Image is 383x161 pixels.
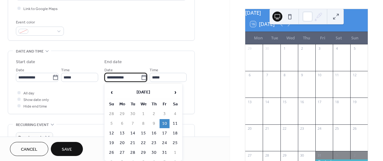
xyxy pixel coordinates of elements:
[247,46,252,51] div: 29
[16,19,63,26] div: Event color
[170,129,180,138] td: 18
[335,46,339,51] div: 4
[16,67,24,73] span: Date
[335,99,339,104] div: 18
[107,138,117,148] td: 19
[107,129,117,138] td: 12
[117,148,127,157] td: 27
[117,109,127,118] td: 29
[282,126,287,131] div: 22
[128,119,138,128] td: 7
[335,126,339,131] div: 25
[265,46,269,51] div: 30
[247,126,252,131] div: 20
[170,138,180,148] td: 25
[10,142,48,156] button: Cancel
[282,73,287,78] div: 8
[21,146,37,153] span: Cancel
[18,134,42,141] span: Do not repeat
[170,100,180,109] th: Sa
[160,109,170,118] td: 3
[170,119,180,128] td: 11
[299,32,315,44] div: Thu
[160,100,170,109] th: Fr
[117,100,127,109] th: Mo
[61,67,70,73] span: Time
[247,73,252,78] div: 6
[265,126,269,131] div: 21
[352,99,357,104] div: 19
[300,153,304,158] div: 30
[128,148,138,157] td: 28
[160,138,170,148] td: 24
[170,109,180,118] td: 4
[335,73,339,78] div: 11
[314,32,331,44] div: Fri
[107,86,116,98] span: ‹
[107,100,117,109] th: Su
[117,86,170,99] th: [DATE]
[23,6,58,12] span: Link to Google Maps
[16,59,35,65] div: Start date
[352,46,357,51] div: 5
[149,109,159,118] td: 2
[107,109,117,118] td: 28
[149,138,159,148] td: 23
[248,20,277,28] button: 16[DATE]
[247,153,252,158] div: 27
[138,109,148,118] td: 1
[128,138,138,148] td: 21
[335,153,339,158] div: 1
[16,122,49,128] span: Recurring event
[160,119,170,128] td: 10
[138,100,148,109] th: We
[117,119,127,128] td: 6
[149,129,159,138] td: 16
[138,119,148,128] td: 8
[149,148,159,157] td: 30
[245,9,368,17] div: [DATE]
[160,148,170,157] td: 31
[282,99,287,104] div: 15
[128,129,138,138] td: 14
[170,148,180,157] td: 1
[23,90,34,97] span: All day
[23,97,49,103] span: Show date only
[107,148,117,157] td: 26
[300,46,304,51] div: 2
[170,86,180,98] span: ›
[352,153,357,158] div: 2
[265,99,269,104] div: 14
[282,153,287,158] div: 29
[150,67,158,73] span: Time
[104,67,113,73] span: Date
[347,32,363,44] div: Sun
[117,129,127,138] td: 13
[300,73,304,78] div: 9
[331,32,347,44] div: Sat
[317,73,322,78] div: 10
[352,73,357,78] div: 12
[128,109,138,118] td: 30
[62,146,72,153] span: Save
[16,48,44,55] span: Date and time
[138,138,148,148] td: 22
[282,46,287,51] div: 1
[282,32,299,44] div: Wed
[317,99,322,104] div: 17
[317,126,322,131] div: 24
[265,153,269,158] div: 28
[265,73,269,78] div: 7
[317,153,322,158] div: 31
[149,100,159,109] th: Th
[247,99,252,104] div: 13
[300,99,304,104] div: 16
[300,126,304,131] div: 23
[107,119,117,128] td: 5
[117,138,127,148] td: 20
[51,142,83,156] button: Save
[352,126,357,131] div: 26
[104,59,122,65] div: End date
[23,103,47,110] span: Hide end time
